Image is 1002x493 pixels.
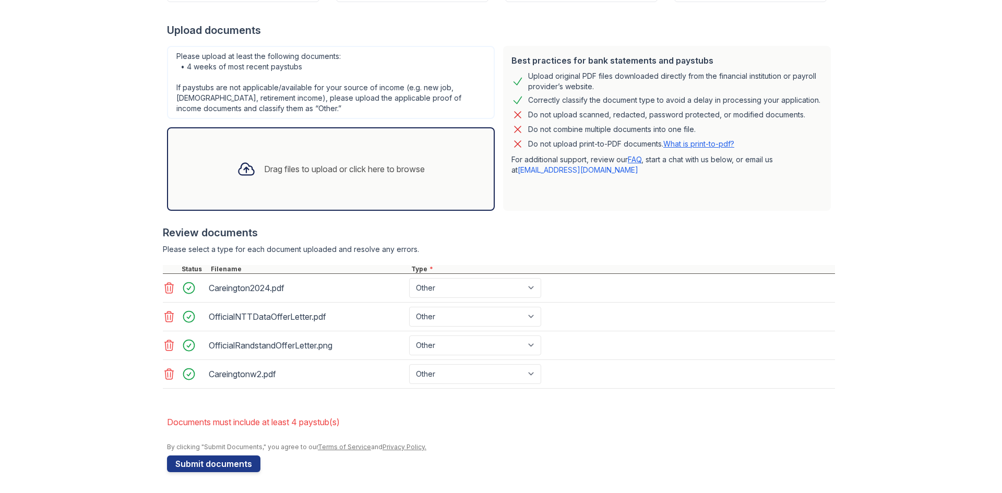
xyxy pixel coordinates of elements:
[528,109,805,121] div: Do not upload scanned, redacted, password protected, or modified documents.
[167,412,835,432] li: Documents must include at least 4 paystub(s)
[209,308,405,325] div: OfficialNTTDataOfferLetter.pdf
[163,244,835,255] div: Please select a type for each document uploaded and resolve any errors.
[209,280,405,296] div: Careington2024.pdf
[518,165,638,174] a: [EMAIL_ADDRESS][DOMAIN_NAME]
[167,23,835,38] div: Upload documents
[663,139,734,148] a: What is print-to-pdf?
[383,443,426,451] a: Privacy Policy.
[167,46,495,119] div: Please upload at least the following documents: • 4 weeks of most recent paystubs If paystubs are...
[511,154,822,175] p: For additional support, review our , start a chat with us below, or email us at
[528,123,696,136] div: Do not combine multiple documents into one file.
[167,455,260,472] button: Submit documents
[409,265,835,273] div: Type
[209,265,409,273] div: Filename
[209,337,405,354] div: OfficialRandstandOfferLetter.png
[163,225,835,240] div: Review documents
[318,443,371,451] a: Terms of Service
[628,155,641,164] a: FAQ
[528,94,820,106] div: Correctly classify the document type to avoid a delay in processing your application.
[528,71,822,92] div: Upload original PDF files downloaded directly from the financial institution or payroll provider’...
[511,54,822,67] div: Best practices for bank statements and paystubs
[167,443,835,451] div: By clicking "Submit Documents," you agree to our and
[180,265,209,273] div: Status
[528,139,734,149] p: Do not upload print-to-PDF documents.
[209,366,405,382] div: Careingtonw2.pdf
[264,163,425,175] div: Drag files to upload or click here to browse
